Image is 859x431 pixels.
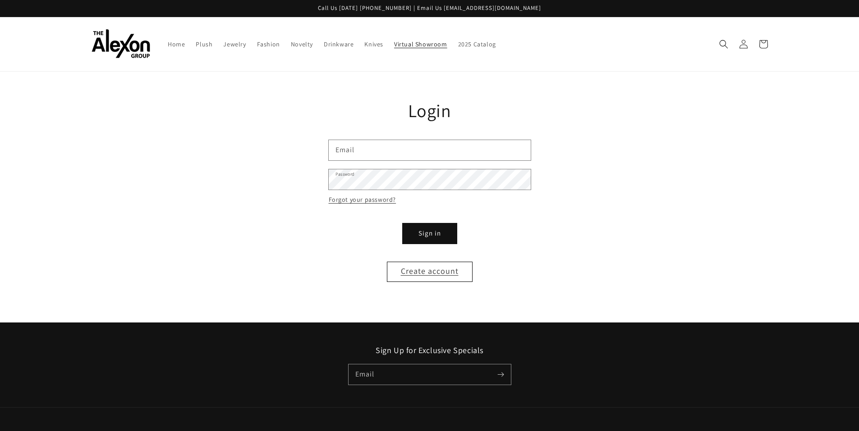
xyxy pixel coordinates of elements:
button: Subscribe [491,364,511,384]
span: Fashion [257,40,280,48]
a: Jewelry [218,35,251,54]
a: Fashion [252,35,285,54]
a: Novelty [285,35,318,54]
a: Knives [359,35,389,54]
button: Sign in [403,223,457,244]
span: Knives [364,40,383,48]
a: Drinkware [318,35,359,54]
a: Home [162,35,190,54]
span: Plush [196,40,212,48]
span: Drinkware [324,40,354,48]
span: Virtual Showroom [394,40,447,48]
span: Home [168,40,185,48]
a: Plush [190,35,218,54]
img: The Alexon Group [92,29,150,59]
h1: Login [329,99,531,122]
a: 2025 Catalog [453,35,501,54]
h2: Sign Up for Exclusive Specials [92,345,768,355]
span: Novelty [291,40,313,48]
summary: Search [714,34,734,54]
a: Create account [387,262,473,282]
span: 2025 Catalog [458,40,496,48]
a: Virtual Showroom [389,35,453,54]
a: Forgot your password? [329,194,396,205]
span: Jewelry [223,40,246,48]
